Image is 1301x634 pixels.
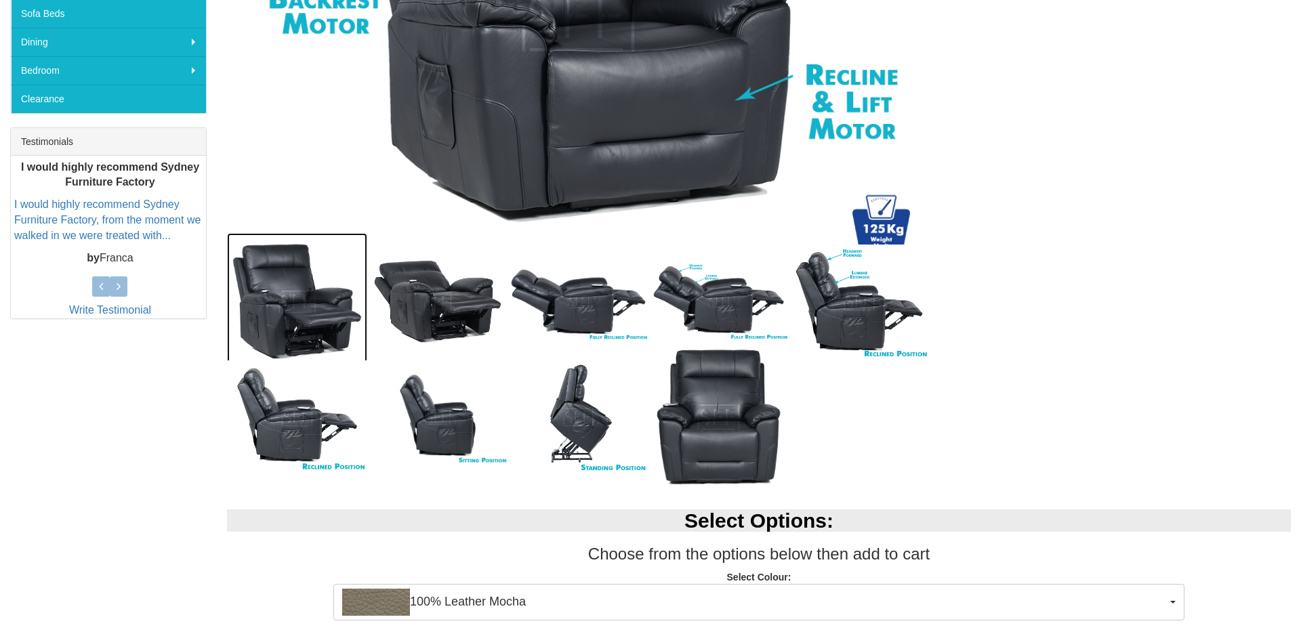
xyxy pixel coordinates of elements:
b: by [87,252,100,263]
p: Franca [14,251,206,266]
strong: Select Colour: [727,572,791,583]
b: Select Options: [684,509,833,532]
h3: Choose from the options below then add to cart [227,545,1291,563]
a: Write Testimonial [69,304,151,316]
a: I would highly recommend Sydney Furniture Factory, from the moment we walked in we were treated w... [14,199,201,242]
div: Testimonials [11,128,206,156]
a: Bedroom [11,56,206,85]
a: Clearance [11,85,206,113]
span: 100% Leather Mocha [342,589,1167,616]
img: 100% Leather Mocha [342,589,410,616]
a: Dining [11,28,206,56]
b: I would highly recommend Sydney Furniture Factory [21,161,199,188]
button: 100% Leather Mocha100% Leather Mocha [333,584,1184,620]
